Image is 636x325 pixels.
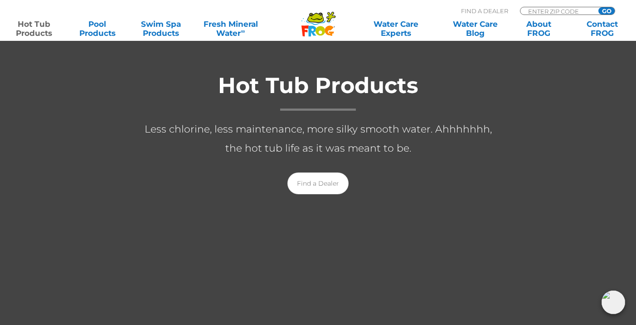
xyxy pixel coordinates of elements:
a: Water CareBlog [451,20,500,38]
a: Swim SpaProducts [136,20,185,38]
sup: ∞ [241,28,245,34]
a: Water CareExperts [356,20,436,38]
img: openIcon [602,291,625,314]
input: GO [598,7,615,15]
h1: Hot Tub Products [137,74,500,111]
p: Less chlorine, less maintenance, more silky smooth water. Ahhhhhhh, the hot tub life as it was me... [137,120,500,158]
a: Find a Dealer [287,172,349,194]
a: Fresh MineralWater∞ [200,20,262,38]
a: Hot TubProducts [9,20,58,38]
input: Zip Code Form [527,7,588,15]
a: ContactFROG [578,20,627,38]
a: AboutFROG [514,20,563,38]
p: Find A Dealer [461,7,508,15]
a: PoolProducts [73,20,122,38]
